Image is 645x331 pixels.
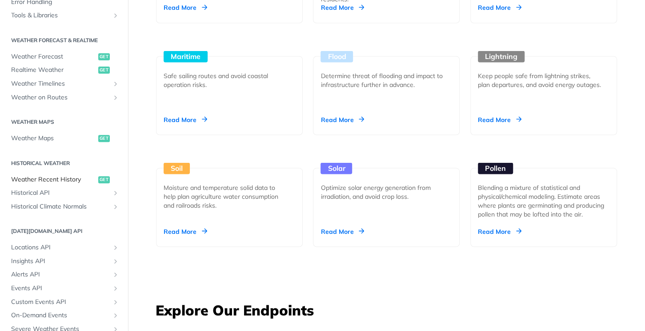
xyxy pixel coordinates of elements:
[112,94,119,101] button: Show subpages for Weather on Routes
[7,200,121,213] a: Historical Climate NormalsShow subpages for Historical Climate Normals
[164,71,288,89] div: Safe sailing routes and avoid coastal operation risks.
[478,183,609,218] div: Blending a mixture of statistical and physical/chemical modeling. Estimate areas where plants are...
[320,183,445,201] div: Optimize solar energy generation from irradiation, and avoid crop loss.
[112,299,119,306] button: Show subpages for Custom Events API
[7,91,121,104] a: Weather on RoutesShow subpages for Weather on Routes
[7,268,121,281] a: Alerts APIShow subpages for Alerts API
[98,67,110,74] span: get
[11,11,110,20] span: Tools & Libraries
[11,284,110,293] span: Events API
[11,66,96,75] span: Realtime Weather
[164,162,190,174] div: Soil
[112,271,119,278] button: Show subpages for Alerts API
[112,244,119,251] button: Show subpages for Locations API
[11,93,110,102] span: Weather on Routes
[7,173,121,186] a: Weather Recent Historyget
[7,159,121,167] h2: Historical Weather
[478,227,521,236] div: Read More
[98,176,110,183] span: get
[164,3,207,12] div: Read More
[7,77,121,91] a: Weather TimelinesShow subpages for Weather Timelines
[478,115,521,124] div: Read More
[98,135,110,142] span: get
[112,80,119,87] button: Show subpages for Weather Timelines
[11,243,110,252] span: Locations API
[478,3,521,12] div: Read More
[11,52,96,61] span: Weather Forecast
[164,227,207,236] div: Read More
[7,9,121,22] a: Tools & LibrariesShow subpages for Tools & Libraries
[7,36,121,44] h2: Weather Forecast & realtime
[164,183,288,209] div: Moisture and temperature solid data to help plan agriculture water consumption and railroads risks.
[11,134,96,143] span: Weather Maps
[11,311,110,320] span: On-Demand Events
[152,23,306,135] a: Maritime Safe sailing routes and avoid coastal operation risks. Read More
[11,298,110,307] span: Custom Events API
[320,71,445,89] div: Determine threat of flooding and impact to infrastructure further in advance.
[7,255,121,268] a: Insights APIShow subpages for Insights API
[7,132,121,145] a: Weather Mapsget
[478,51,525,62] div: Lightning
[11,175,96,184] span: Weather Recent History
[164,115,207,124] div: Read More
[7,296,121,309] a: Custom Events APIShow subpages for Custom Events API
[156,300,618,319] h3: Explore Our Endpoints
[7,186,121,200] a: Historical APIShow subpages for Historical API
[467,23,621,135] a: Lightning Keep people safe from lightning strikes, plan departures, and avoid energy outages. Rea...
[11,79,110,88] span: Weather Timelines
[11,189,110,197] span: Historical API
[11,270,110,279] span: Alerts API
[112,312,119,319] button: Show subpages for On-Demand Events
[478,162,513,174] div: Pollen
[7,309,121,322] a: On-Demand EventsShow subpages for On-Demand Events
[98,53,110,60] span: get
[7,227,121,235] h2: [DATE][DOMAIN_NAME] API
[152,135,306,247] a: Soil Moisture and temperature solid data to help plan agriculture water consumption and railroads...
[7,282,121,295] a: Events APIShow subpages for Events API
[112,258,119,265] button: Show subpages for Insights API
[309,135,463,247] a: Solar Optimize solar energy generation from irradiation, and avoid crop loss. Read More
[478,71,602,89] div: Keep people safe from lightning strikes, plan departures, and avoid energy outages.
[7,63,121,77] a: Realtime Weatherget
[7,50,121,63] a: Weather Forecastget
[11,202,110,211] span: Historical Climate Normals
[112,203,119,210] button: Show subpages for Historical Climate Normals
[112,189,119,197] button: Show subpages for Historical API
[7,118,121,126] h2: Weather Maps
[320,162,352,174] div: Solar
[320,51,353,62] div: Flood
[320,227,364,236] div: Read More
[320,115,364,124] div: Read More
[112,285,119,292] button: Show subpages for Events API
[112,12,119,19] button: Show subpages for Tools & Libraries
[164,51,208,62] div: Maritime
[320,3,364,12] div: Read More
[467,135,621,247] a: Pollen Blending a mixture of statistical and physical/chemical modeling. Estimate areas where pla...
[7,241,121,254] a: Locations APIShow subpages for Locations API
[11,257,110,266] span: Insights API
[309,23,463,135] a: Flood Determine threat of flooding and impact to infrastructure further in advance. Read More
